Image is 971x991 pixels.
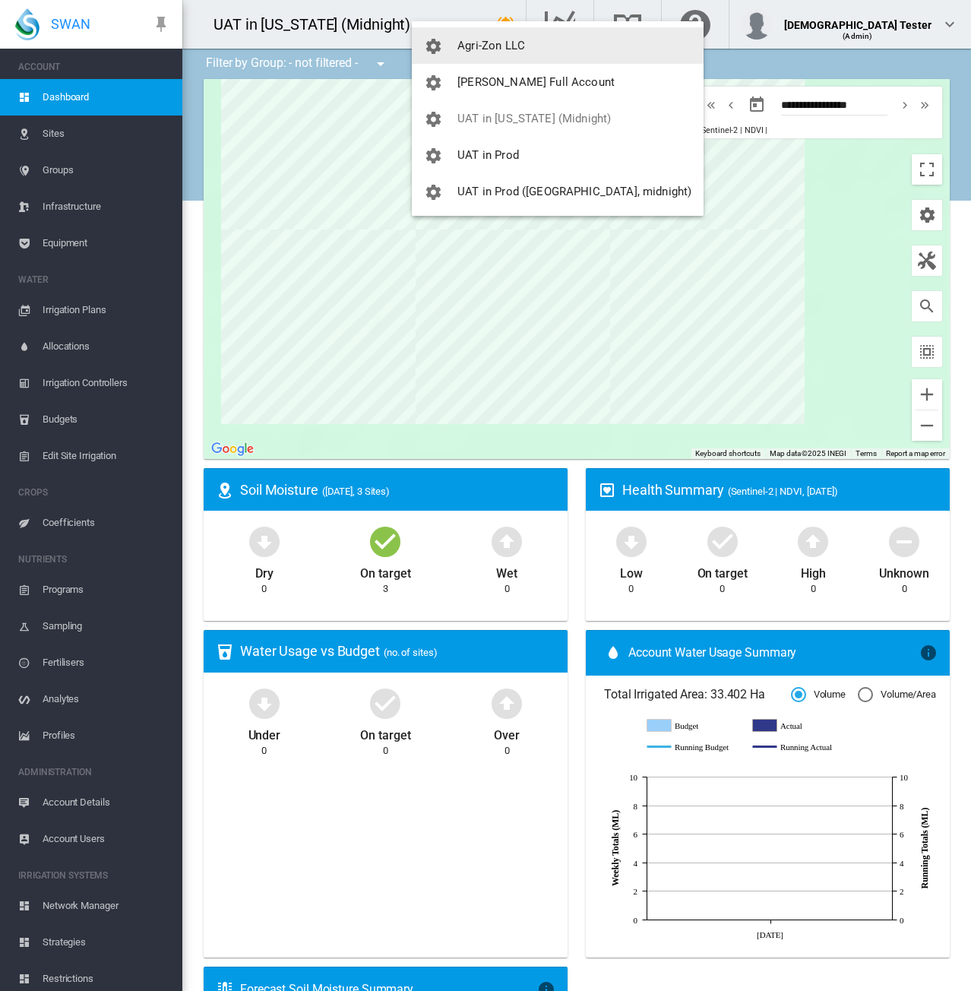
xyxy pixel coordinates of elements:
[412,27,704,64] button: You have 'Admin' permissions to Agri-Zon LLC
[412,173,704,210] button: You have 'Admin' permissions to UAT in Prod (NZ, midnight)
[424,147,442,165] md-icon: icon-cog
[457,112,611,125] span: UAT in [US_STATE] (Midnight)
[424,74,442,92] md-icon: icon-cog
[457,148,519,162] span: UAT in Prod
[412,137,704,173] button: You have 'Admin' permissions to UAT in Prod
[424,110,442,128] md-icon: icon-cog
[457,75,615,89] span: [PERSON_NAME] Full Account
[457,39,525,52] span: Agri-Zon LLC
[424,183,442,201] md-icon: icon-cog
[412,100,704,137] button: You have 'Admin' permissions to UAT in California (Midnight)
[412,64,704,100] button: You have 'Admin' permissions to Pietrolaj Vineyard Full Account
[424,37,442,55] md-icon: icon-cog
[457,185,691,198] span: UAT in Prod ([GEOGRAPHIC_DATA], midnight)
